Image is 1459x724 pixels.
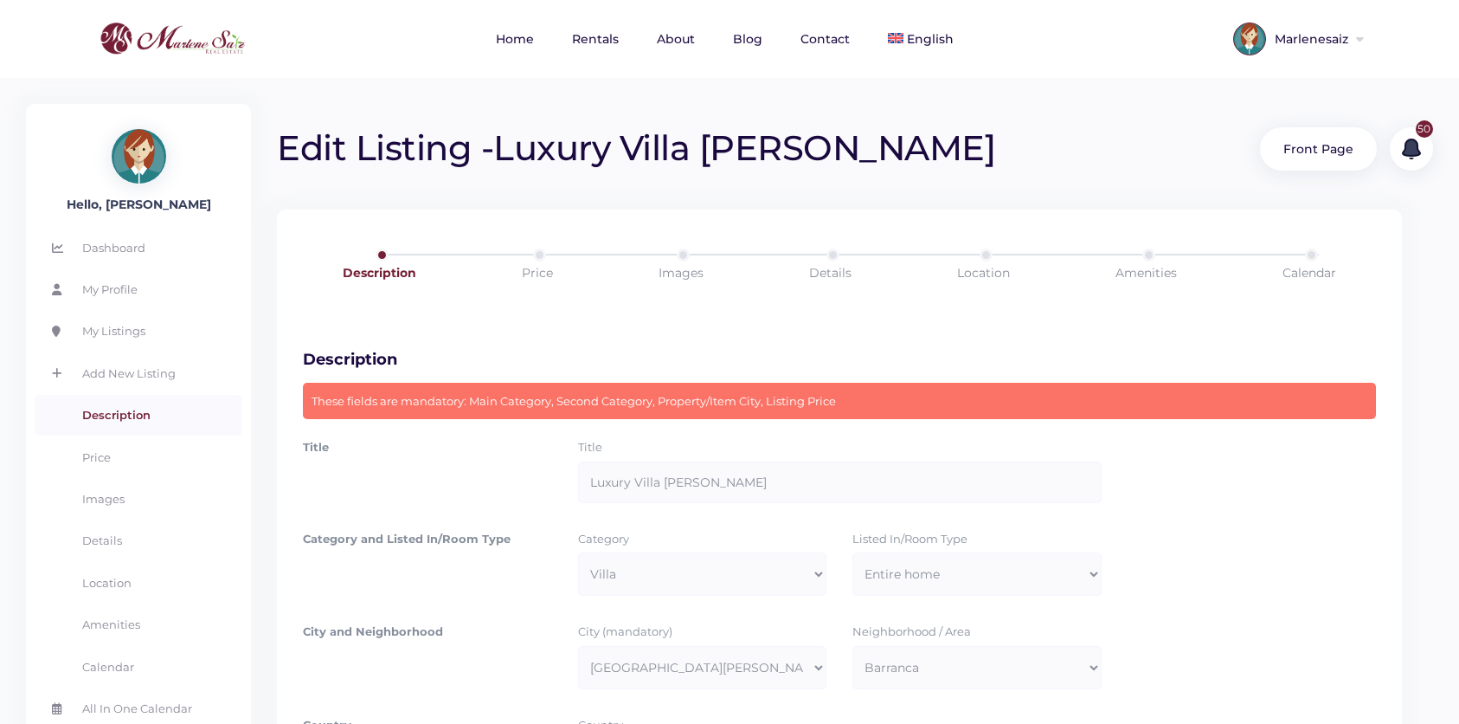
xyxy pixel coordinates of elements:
[35,437,242,477] a: Price
[26,195,251,214] div: Hello, [PERSON_NAME]
[852,622,1102,641] label: Neighborhood / Area
[303,383,1376,419] div: These fields are mandatory: Main Category, Second Category, Property/Item City, Listing Price
[852,529,1102,548] label: Listed In/Room Type
[578,622,827,641] label: City (mandatory)
[907,31,954,47] span: English
[578,437,1102,456] label: Title
[35,311,242,351] a: My Listings
[754,249,907,297] a: Details
[578,529,827,548] label: Category
[277,113,1240,171] h1: Edit Listing -
[35,520,242,560] a: Details
[902,249,1065,297] a: Location
[35,604,242,644] a: Amenities
[35,563,242,603] a: Location
[35,228,242,268] a: Dashboard
[35,269,242,309] a: My Profile
[1266,33,1353,45] span: Marlenesaiz
[493,126,995,169] a: Luxury Villa [PERSON_NAME]
[290,337,1389,370] h4: Description
[1416,120,1433,138] div: 50
[35,479,242,519] a: Images
[35,647,242,687] a: Calendar
[95,18,249,60] img: logo
[603,249,759,297] a: Images
[466,249,608,297] a: Price
[1283,141,1353,157] a: Front page
[303,529,552,548] label: Category and Listed In/Room Type
[303,437,552,456] label: Title
[287,249,472,297] a: Description
[35,353,242,393] a: Add New Listing
[35,395,242,435] a: Description
[1227,249,1392,297] a: Calendar
[1402,147,1421,163] a: 50
[1060,249,1232,297] a: Amenities
[303,622,552,641] label: City and Neighborhood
